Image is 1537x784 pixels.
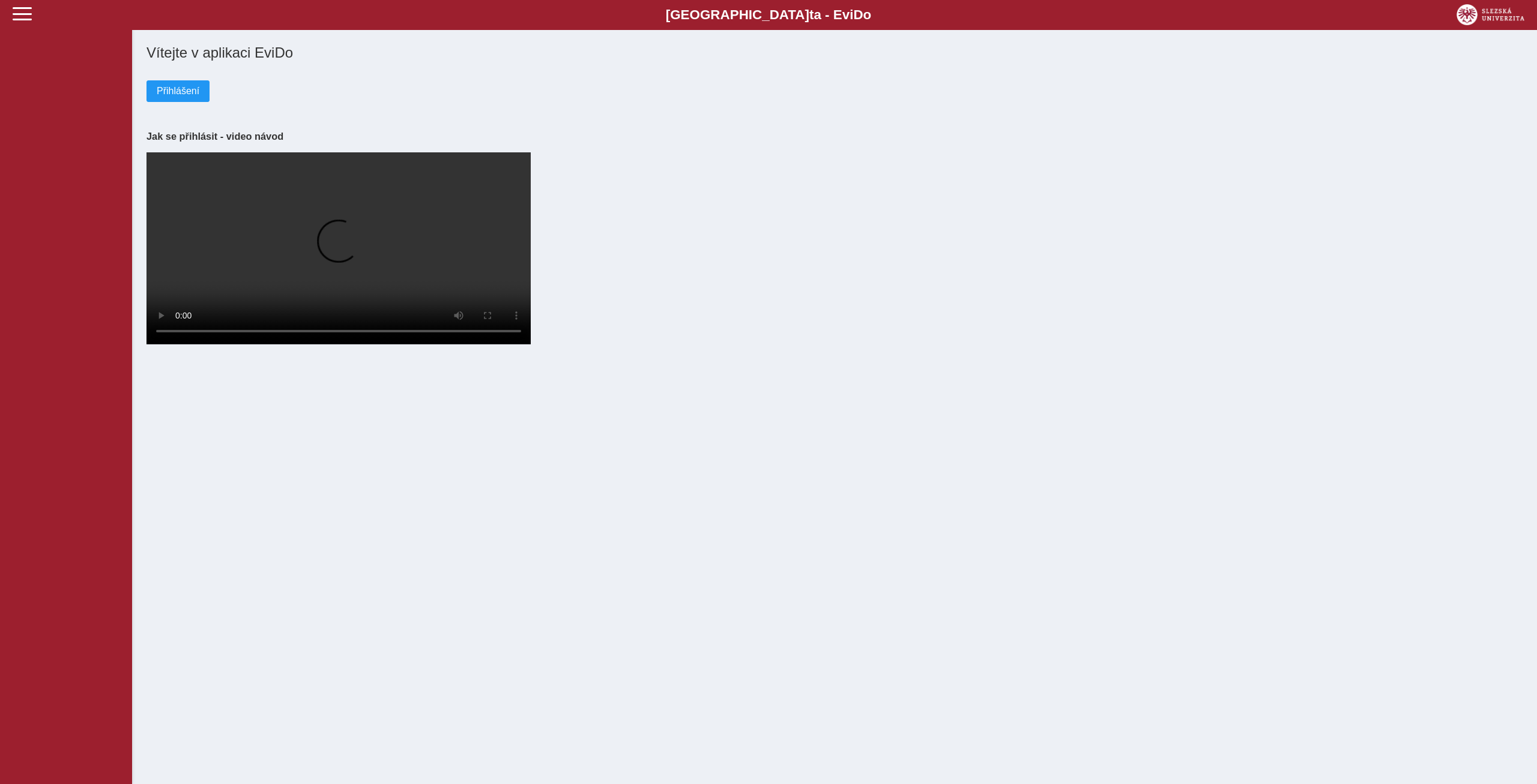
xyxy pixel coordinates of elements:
video: Your browser does not support the video tag. [146,152,531,344]
span: D [853,7,863,22]
h1: Vítejte v aplikaci EviDo [146,44,1523,61]
button: Přihlášení [146,80,210,102]
img: logo_web_su.png [1457,4,1524,25]
b: [GEOGRAPHIC_DATA] a - Evi [36,7,1501,23]
span: Přihlášení [157,86,199,97]
span: o [863,7,872,22]
span: t [809,7,814,22]
h3: Jak se přihlásit - video návod [146,131,1523,142]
